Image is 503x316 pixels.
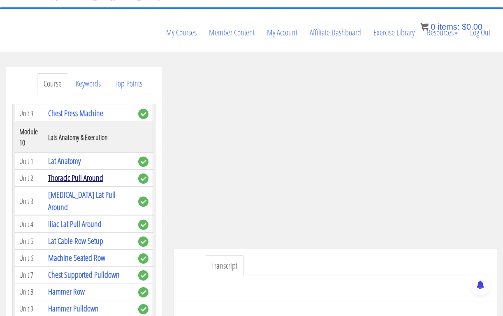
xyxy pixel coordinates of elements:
a: Top Points [108,73,149,94]
span: 0 [431,22,435,31]
a: Machine Seated Row [48,252,105,263]
a: Lat Anatomy [48,155,81,166]
a: My Courses [160,13,203,52]
span: complete [138,287,148,297]
span: complete [138,220,148,230]
span: complete [138,304,148,314]
span: complete [138,236,148,247]
span: complete [138,157,148,167]
td: Unit 1 [15,153,44,170]
a: Course [37,73,68,94]
td: Unit 3 [15,187,44,216]
a: Thoracic Pull Around [48,172,103,183]
td: Unit 8 [15,283,44,300]
a: Exercise Library [367,13,421,52]
a: Log Out [464,13,496,52]
span: complete [138,253,148,264]
a: Chest Supported Pulldown [48,269,120,280]
a: Hammer Row [48,286,85,297]
a: Lat Cable Row Setup [48,235,103,246]
a: Hammer Pulldown [48,303,99,314]
td: Unit 7 [15,267,44,283]
span: complete [138,173,148,184]
a: Transcript [205,255,244,276]
a: 0 items: $0.00 [420,22,482,31]
a: Affiliate Dashboard [304,13,367,52]
span: complete [138,109,148,119]
th: Lats Anatomy & Execution [44,122,134,153]
span: complete [138,270,148,281]
td: Unit 9 [15,105,44,122]
a: Resources [421,13,464,52]
th: Module 10 [15,122,44,153]
td: Unit 5 [15,233,44,250]
a: Keywords [69,73,107,94]
span: items: [438,22,459,31]
a: Member Content [203,13,261,52]
bdi: 0.00 [462,22,482,31]
a: Chest Press Machine [48,108,103,119]
img: icon11.png [420,23,429,31]
a: My Account [261,13,304,52]
td: Unit 2 [15,170,44,187]
span: $ [462,22,466,31]
span: complete [138,197,148,207]
a: [MEDICAL_DATA] Lat Pull Around [48,189,116,213]
a: Iliac Lat Pull Around [48,218,102,229]
td: Unit 4 [15,216,44,233]
td: Unit 6 [15,250,44,267]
